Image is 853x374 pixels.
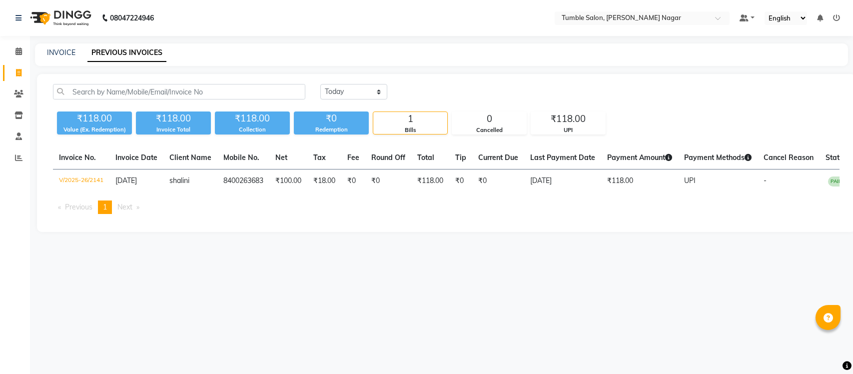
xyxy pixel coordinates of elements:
[455,153,466,162] span: Tip
[215,125,290,134] div: Collection
[87,44,166,62] a: PREVIOUS INVOICES
[215,111,290,125] div: ₹118.00
[307,169,341,193] td: ₹18.00
[411,169,449,193] td: ₹118.00
[472,169,524,193] td: ₹0
[57,125,132,134] div: Value (Ex. Redemption)
[115,153,157,162] span: Invoice Date
[136,111,211,125] div: ₹118.00
[65,202,92,211] span: Previous
[53,84,305,99] input: Search by Name/Mobile/Email/Invoice No
[294,111,369,125] div: ₹0
[452,126,526,134] div: Cancelled
[275,153,287,162] span: Net
[103,202,107,211] span: 1
[53,200,840,214] nav: Pagination
[478,153,518,162] span: Current Due
[607,153,672,162] span: Payment Amount
[347,153,359,162] span: Fee
[57,111,132,125] div: ₹118.00
[826,153,847,162] span: Status
[524,169,601,193] td: [DATE]
[530,153,595,162] span: Last Payment Date
[373,112,447,126] div: 1
[365,169,411,193] td: ₹0
[217,169,269,193] td: 8400263683
[169,176,189,185] span: shalini
[684,176,696,185] span: UPI
[269,169,307,193] td: ₹100.00
[136,125,211,134] div: Invoice Total
[223,153,259,162] span: Mobile No.
[169,153,211,162] span: Client Name
[601,169,678,193] td: ₹118.00
[764,176,767,185] span: -
[313,153,326,162] span: Tax
[47,48,75,57] a: INVOICE
[115,176,137,185] span: [DATE]
[371,153,405,162] span: Round Off
[117,202,132,211] span: Next
[59,153,96,162] span: Invoice No.
[110,4,154,32] b: 08047224946
[449,169,472,193] td: ₹0
[417,153,434,162] span: Total
[828,176,845,186] span: PAID
[452,112,526,126] div: 0
[531,126,605,134] div: UPI
[684,153,752,162] span: Payment Methods
[373,126,447,134] div: Bills
[25,4,94,32] img: logo
[764,153,814,162] span: Cancel Reason
[811,334,843,364] iframe: chat widget
[53,169,109,193] td: V/2025-26/2141
[341,169,365,193] td: ₹0
[531,112,605,126] div: ₹118.00
[294,125,369,134] div: Redemption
